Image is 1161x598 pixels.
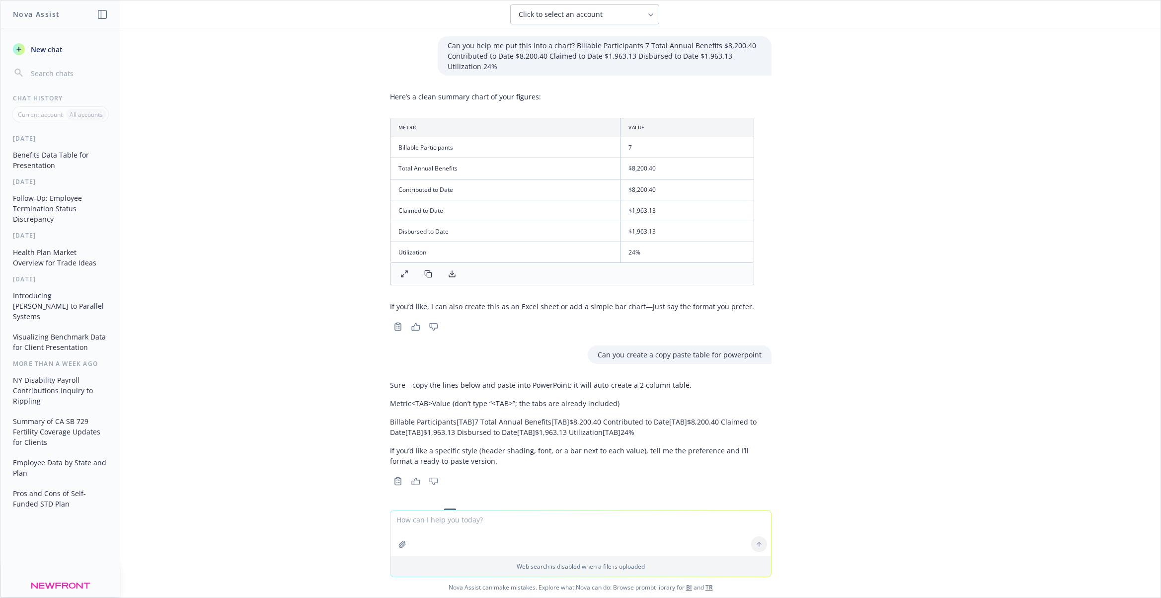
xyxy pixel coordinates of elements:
button: Pros and Cons of Self-Funded STD Plan [9,485,112,512]
p: Metric <TAB> Value (don’t type “ <TAB> ”; the tabs are already included) [390,398,772,409]
p: Current account [18,110,63,119]
td: Utilization [390,242,620,263]
div: More than a week ago [1,359,120,368]
p: Web search is disabled when a file is uploaded [396,562,765,571]
input: Search chats [29,66,108,80]
span: New chat [29,44,63,55]
div: [DATE] [1,231,120,240]
h1: Nova Assist [13,9,60,19]
button: Benefits Data Table for Presentation [9,147,112,173]
span: Nova Assist can make mistakes. Explore what Nova can do: Browse prompt library for and [4,577,1157,598]
span: Click to select an account [519,9,603,19]
button: NY Disability Payroll Contributions Inquiry to Rippling [9,372,112,409]
button: Follow-Up: Employee Termination Status Discrepancy [9,190,112,227]
button: Thumbs down [426,320,442,334]
div: [DATE] [1,134,120,143]
p: If you’d like, I can also create this as an Excel sheet or add a simple bar chart—just say the fo... [390,301,754,312]
td: 24% [620,242,754,263]
th: Metric [390,118,620,137]
td: $1,963.13 [620,221,754,242]
th: Value [620,118,754,137]
button: Summary of CA SB 729 Fertility Coverage Updates for Clients [9,413,112,450]
svg: Copy to clipboard [393,322,402,331]
button: Employee Data by State and Plan [9,454,112,481]
div: [DATE] [1,275,120,283]
td: Claimed to Date [390,200,620,221]
p: All accounts [70,110,103,119]
button: New chat [9,40,112,58]
td: $8,200.40 [620,158,754,179]
p: Here’s a clean summary chart of your figures: [390,91,754,102]
span: Screenshot [DATE] 8.46.40 AM.png [464,510,545,516]
p: Can you create a copy paste table for powerpoint [598,349,762,360]
td: Total Annual Benefits [390,158,620,179]
div: Chat History [1,94,120,102]
p: If you’d like a specific style (header shading, font, or a bar next to each value), tell me the p... [390,445,772,466]
td: $1,963.13 [620,200,754,221]
td: Contributed to Date [390,179,620,200]
a: BI [686,583,692,592]
button: Health Plan Market Overview for Trade Ideas [9,244,112,271]
a: TR [705,583,713,592]
td: Billable Participants [390,137,620,158]
p: Billable Participants[TAB]7 Total Annual Benefits[TAB]$8,200.40 Contributed to Date[TAB]$8,200.40... [390,417,772,437]
td: 7 [620,137,754,158]
button: Thumbs down [426,474,442,488]
button: Click to select an account [510,4,659,24]
div: pngScreenshot [DATE] 8.46.40 AM.png [438,500,547,525]
td: Disbursed to Date [390,221,620,242]
svg: Copy to clipboard [393,477,402,486]
p: Can you help me put this into a chart? Billable Participants 7 Total Annual Benefits $8,200.40 Co... [448,40,762,72]
td: $8,200.40 [620,179,754,200]
div: [DATE] [1,177,120,186]
span: png [444,509,456,516]
button: Introducing [PERSON_NAME] to Parallel Systems [9,287,112,325]
button: Visualizing Benchmark Data for Client Presentation [9,329,112,355]
p: Sure—copy the lines below and paste into PowerPoint; it will auto-create a 2‑column table. [390,380,772,390]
